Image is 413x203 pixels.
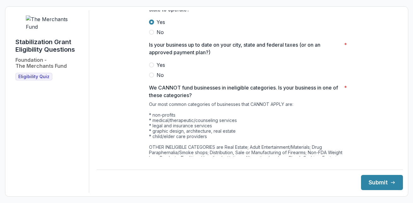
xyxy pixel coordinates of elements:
p: We CANNOT fund businesses in ineligible categories. Is your business in one of these categories? [149,84,341,99]
div: Our most common categories of businesses that CANNOT APPLY are: * non-profits * medical/therapeut... [149,101,351,179]
span: No [157,71,164,79]
span: Yes [157,61,165,69]
span: Yes [157,18,165,26]
p: Is your business up to date on your city, state and federal taxes (or on an approved payment plan?) [149,41,341,56]
button: Submit [361,175,403,190]
span: No [157,28,164,36]
h2: Foundation - The Merchants Fund [15,57,67,69]
span: Eligibility Quiz [18,74,49,79]
img: The Merchants Fund [26,15,73,31]
h1: Stabilization Grant Eligibility Questions [15,38,84,53]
